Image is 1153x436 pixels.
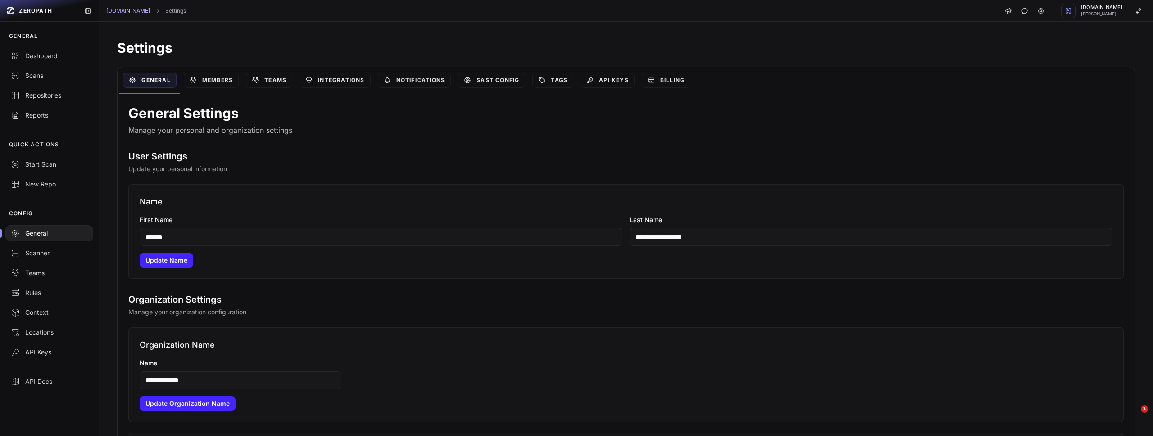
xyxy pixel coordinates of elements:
[11,268,88,277] div: Teams
[140,253,193,268] button: Update Name
[630,215,1112,224] label: Last Name
[11,377,88,386] div: API Docs
[9,210,33,217] p: CONFIG
[9,141,59,148] p: QUICK ACTIONS
[246,73,292,88] a: Teams
[532,73,573,88] a: Tags
[11,91,88,100] div: Repositories
[1081,5,1122,10] span: [DOMAIN_NAME]
[11,249,88,258] div: Scanner
[140,215,622,224] label: First Name
[11,229,88,238] div: General
[11,288,88,297] div: Rules
[11,160,88,169] div: Start Scan
[4,4,77,18] a: ZEROPATH
[128,105,1124,121] h1: General Settings
[1141,405,1148,413] span: 1
[140,339,1112,351] h3: Organization Name
[11,180,88,189] div: New Repo
[11,308,88,317] div: Context
[128,125,1124,136] p: Manage your personal and organization settings
[140,396,236,411] button: Update Organization Name
[11,111,88,120] div: Reports
[106,7,150,14] a: [DOMAIN_NAME]
[11,51,88,60] div: Dashboard
[1122,405,1144,427] iframe: Intercom live chat
[184,73,239,88] a: Members
[128,150,1124,163] h2: User Settings
[140,359,1112,368] label: Name
[19,7,52,14] span: ZEROPATH
[123,73,176,88] a: General
[106,7,186,14] nav: breadcrumb
[9,32,38,40] p: GENERAL
[378,73,451,88] a: Notifications
[128,293,1124,306] h2: Organization Settings
[154,8,161,14] svg: chevron right,
[11,348,88,357] div: API Keys
[140,195,1112,208] h3: Name
[117,40,1135,56] h1: Settings
[11,71,88,80] div: Scans
[11,328,88,337] div: Locations
[165,7,186,14] a: Settings
[458,73,525,88] a: SAST Config
[128,164,1124,173] p: Update your personal information
[128,308,1124,317] p: Manage your organization configuration
[300,73,370,88] a: Integrations
[1081,12,1122,16] span: [PERSON_NAME]
[581,73,635,88] a: API Keys
[642,73,690,88] a: Billing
